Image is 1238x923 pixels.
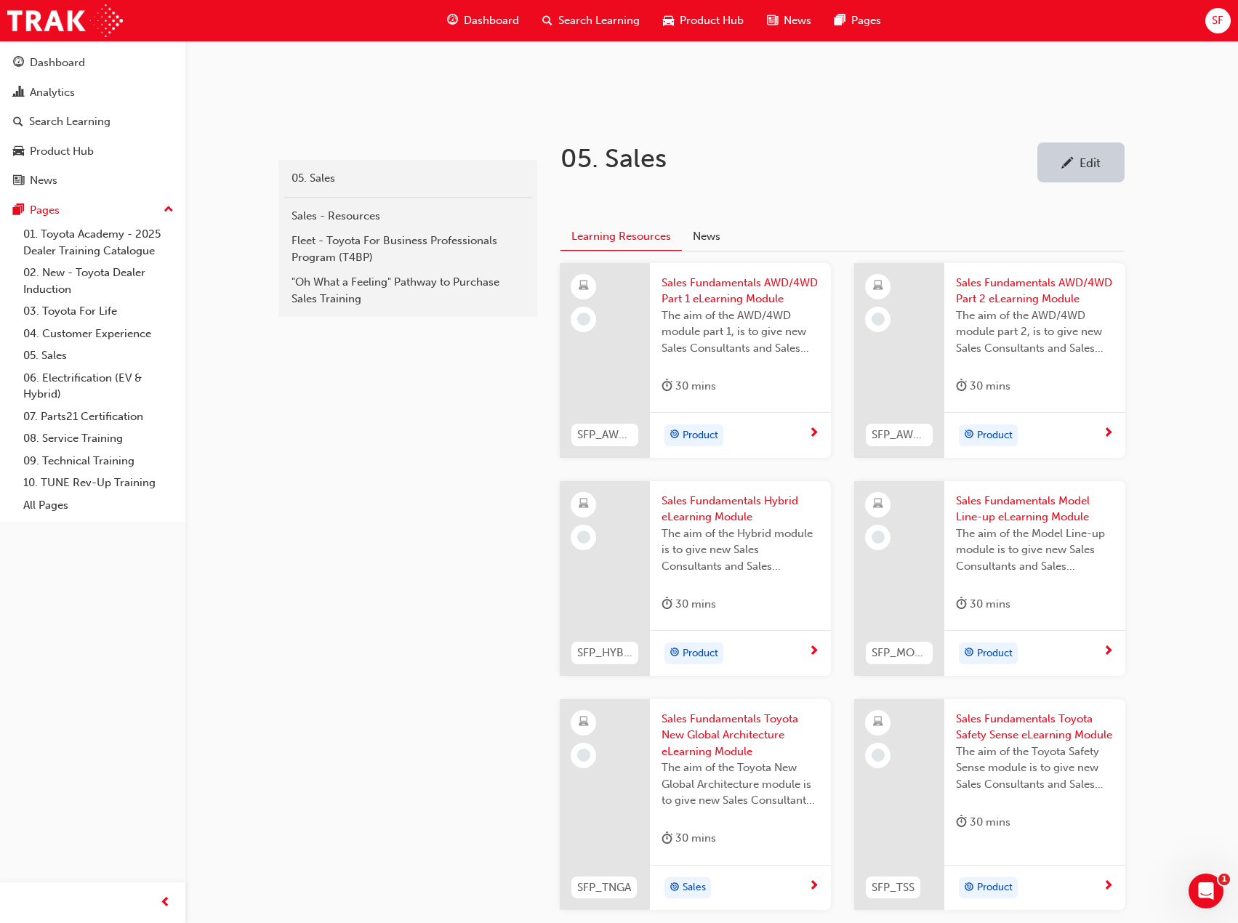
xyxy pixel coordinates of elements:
span: next-icon [1103,427,1114,440]
a: SFP_TSSSales Fundamentals Toyota Safety Sense eLearning ModuleThe aim of the Toyota Safety Sense ... [854,699,1125,911]
div: "Oh What a Feeling" Pathway to Purchase Sales Training [292,274,524,307]
button: Pages [6,197,180,224]
a: Dashboard [6,49,180,76]
span: learningRecordVerb_NONE-icon [577,749,590,762]
span: car-icon [13,145,24,158]
span: next-icon [808,645,819,658]
button: Learning Resources [560,222,682,251]
span: next-icon [1103,880,1114,893]
a: Search Learning [6,108,180,135]
button: SF [1205,8,1231,33]
span: Sales Fundamentals Model Line-up eLearning Module [956,493,1114,525]
span: Product [977,879,1013,896]
div: Sales - Resources [292,208,524,225]
span: next-icon [808,427,819,440]
span: 1 [1218,874,1230,885]
span: duration-icon [956,377,967,395]
span: Product [683,427,718,444]
div: 30 mins [956,377,1010,395]
button: DashboardAnalyticsSearch LearningProduct HubNews [6,47,180,197]
span: learningResourceType_ELEARNING-icon [579,277,589,296]
h1: 05. Sales [560,142,1037,174]
span: The aim of the AWD/4WD module part 1, is to give new Sales Consultants and Sales Professionals an... [662,307,819,357]
div: Analytics [30,84,75,101]
span: target-icon [964,879,974,898]
span: SFP_AWD_4WD_P2 [872,427,927,443]
a: 06. Electrification (EV & Hybrid) [17,367,180,406]
span: The aim of the Toyota Safety Sense module is to give new Sales Consultants and Sales Professional... [956,743,1114,793]
span: duration-icon [956,813,967,831]
a: SFP_AWD_4WD_P1Sales Fundamentals AWD/4WD Part 1 eLearning ModuleThe aim of the AWD/4WD module par... [560,263,831,458]
a: "Oh What a Feeling" Pathway to Purchase Sales Training [284,270,531,311]
span: SFP_TNGA [577,879,631,896]
a: search-iconSearch Learning [531,6,651,36]
a: 08. Service Training [17,427,180,450]
span: learningResourceType_ELEARNING-icon [579,713,589,732]
span: duration-icon [956,595,967,613]
a: Analytics [6,79,180,106]
span: up-icon [164,201,174,219]
span: news-icon [13,174,24,188]
a: 07. Parts21 Certification [17,406,180,428]
span: SFP_TSS [872,879,915,896]
span: learningResourceType_ELEARNING-icon [873,277,883,296]
a: All Pages [17,494,180,517]
a: 05. Sales [284,166,531,191]
span: The aim of the AWD/4WD module part 2, is to give new Sales Consultants and Sales Professionals an... [956,307,1114,357]
span: pages-icon [835,12,845,30]
a: Edit [1037,142,1125,182]
span: Search Learning [558,12,640,29]
a: 01. Toyota Academy - 2025 Dealer Training Catalogue [17,223,180,262]
span: learningResourceType_ELEARNING-icon [579,495,589,514]
span: The aim of the Model Line-up module is to give new Sales Consultants and Sales Professionals a de... [956,525,1114,575]
span: duration-icon [662,377,672,395]
span: Sales Fundamentals Toyota Safety Sense eLearning Module [956,711,1114,743]
span: pages-icon [13,204,24,217]
span: News [784,12,811,29]
span: target-icon [670,644,680,663]
a: car-iconProduct Hub [651,6,755,36]
div: 30 mins [956,595,1010,613]
span: duration-icon [662,829,672,847]
span: target-icon [670,879,680,898]
div: Fleet - Toyota For Business Professionals Program (T4BP) [292,233,524,265]
span: SFP_MODEL_LINEUP [872,645,927,661]
span: Sales Fundamentals Hybrid eLearning Module [662,493,819,525]
span: target-icon [964,426,974,445]
a: Trak [7,4,123,37]
span: Sales Fundamentals AWD/4WD Part 2 eLearning Module [956,275,1114,307]
span: Product Hub [680,12,744,29]
span: Product [977,645,1013,662]
span: car-icon [663,12,674,30]
span: The aim of the Toyota New Global Architecture module is to give new Sales Consultants and Sales P... [662,759,819,809]
span: learningResourceType_ELEARNING-icon [873,713,883,732]
iframe: Intercom live chat [1189,874,1223,908]
span: Sales [683,879,706,896]
a: SFP_MODEL_LINEUPSales Fundamentals Model Line-up eLearning ModuleThe aim of the Model Line-up mod... [854,481,1125,676]
a: SFP_HYBRIDSales Fundamentals Hybrid eLearning ModuleThe aim of the Hybrid module is to give new S... [560,481,831,676]
span: learningRecordVerb_NONE-icon [872,313,885,326]
span: Dashboard [464,12,519,29]
span: next-icon [808,880,819,893]
a: Fleet - Toyota For Business Professionals Program (T4BP) [284,228,531,270]
div: Edit [1080,156,1101,170]
span: duration-icon [662,595,672,613]
a: News [6,167,180,194]
span: guage-icon [13,57,24,70]
a: guage-iconDashboard [435,6,531,36]
span: Sales Fundamentals Toyota New Global Architecture eLearning Module [662,711,819,760]
span: search-icon [542,12,552,30]
span: prev-icon [160,894,171,912]
span: Product [683,645,718,662]
span: The aim of the Hybrid module is to give new Sales Consultants and Sales Professionals an insight ... [662,525,819,575]
div: 30 mins [662,829,716,847]
span: target-icon [670,426,680,445]
a: news-iconNews [755,6,823,36]
span: pencil-icon [1061,157,1074,172]
a: SFP_TNGASales Fundamentals Toyota New Global Architecture eLearning ModuleThe aim of the Toyota N... [560,699,831,911]
button: News [682,222,731,250]
div: Product Hub [30,143,94,160]
div: 30 mins [956,813,1010,831]
span: search-icon [13,116,23,129]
